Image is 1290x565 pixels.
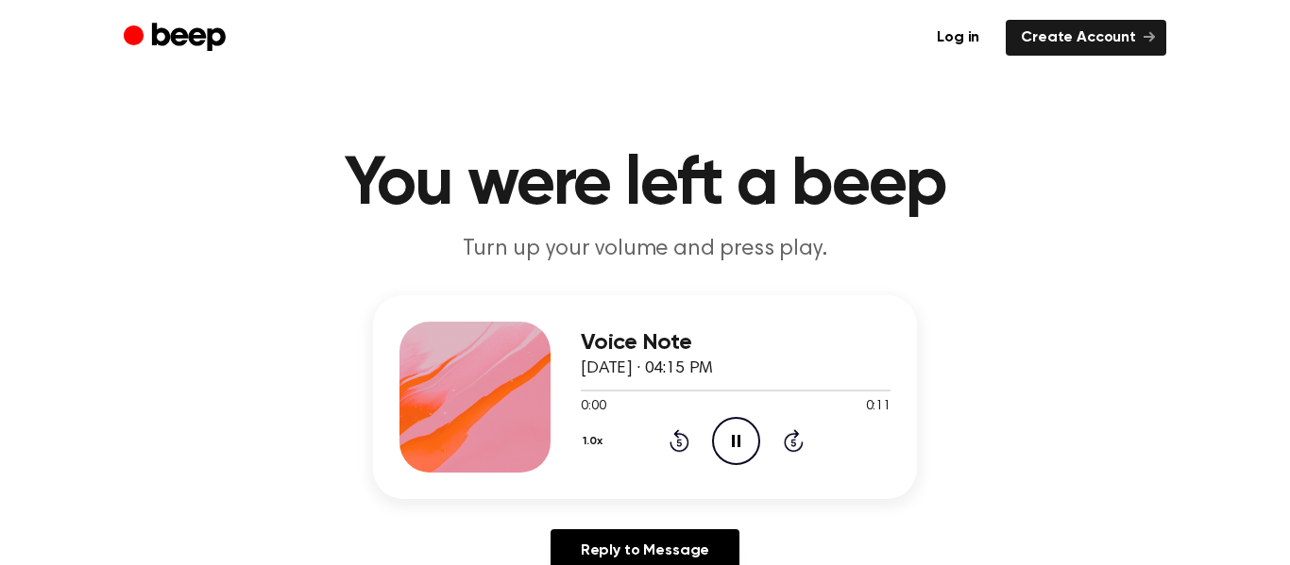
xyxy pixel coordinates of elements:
button: 1.0x [581,425,610,457]
p: Turn up your volume and press play. [282,234,1008,265]
span: 0:11 [866,397,891,417]
span: 0:00 [581,397,605,417]
h1: You were left a beep [161,151,1129,219]
span: [DATE] · 04:15 PM [581,360,713,377]
a: Create Account [1006,20,1166,56]
a: Beep [124,20,230,57]
a: Log in [922,20,994,56]
h3: Voice Note [581,330,891,356]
